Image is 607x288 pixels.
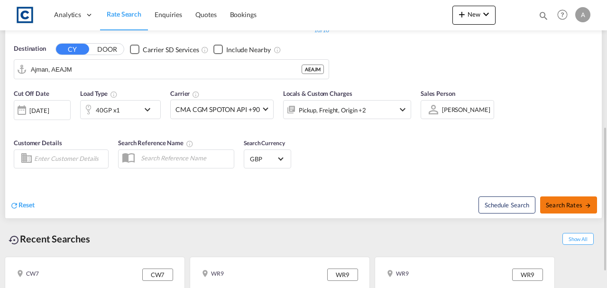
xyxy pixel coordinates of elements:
md-icon: icon-information-outline [110,91,118,98]
button: DOOR [91,44,124,55]
div: AEAJM [302,65,324,74]
div: icon-refreshReset [10,200,35,211]
span: Search Reference Name [118,139,193,147]
div: [DATE] [14,100,71,120]
span: Quotes [195,10,216,19]
md-input-container: Ajman, AEAJM [14,60,329,79]
md-icon: icon-chevron-down [480,9,492,20]
span: Rate Search [107,10,141,18]
md-select: Sales Person: Alfie Kybert [441,102,491,116]
span: Locals & Custom Charges [283,90,352,97]
span: Customer Details [14,139,62,147]
div: WR9 [327,269,358,281]
div: Carrier SD Services [143,45,199,55]
button: icon-plus 400-fgNewicon-chevron-down [452,6,496,25]
div: WR9 [386,269,409,281]
div: 40GP x1 [96,103,120,117]
span: GBP [250,155,276,163]
span: Bookings [230,10,257,19]
span: Enquiries [155,10,182,19]
md-icon: icon-magnify [538,10,549,21]
span: Help [554,7,570,23]
button: Note: By default Schedule search will only considerorigin ports, destination ports and cut off da... [478,196,535,214]
span: Search Currency [244,139,285,147]
md-icon: Unchecked: Search for CY (Container Yard) services for all selected carriers.Checked : Search for... [201,46,209,54]
img: 1fdb9190129311efbfaf67cbb4249bed.jpeg [14,4,36,26]
div: Include Nearby [226,45,271,55]
md-icon: icon-plus 400-fg [456,9,468,20]
div: A [575,7,590,22]
button: CY [56,44,89,55]
span: Search Rates [546,201,591,209]
md-icon: icon-chevron-down [397,104,408,115]
md-icon: The selected Trucker/Carrierwill be displayed in the rate results If the rates are from another f... [192,91,200,98]
md-icon: icon-chevron-down [142,104,158,115]
div: icon-magnify [538,10,549,25]
span: Carrier [170,90,200,97]
span: Reset [18,201,35,209]
div: [DATE] [29,106,49,115]
md-icon: Unchecked: Ignores neighbouring ports when fetching rates.Checked : Includes neighbouring ports w... [274,46,281,54]
md-checkbox: Checkbox No Ink [130,44,199,54]
div: 10/10 [314,27,329,35]
md-icon: icon-backup-restore [9,234,20,246]
div: [PERSON_NAME] [442,106,490,113]
md-icon: icon-arrow-right [585,202,591,209]
div: Pickup Freight Origin Origin Custom Factory Stuffing [299,103,366,117]
div: WR9 [512,269,543,281]
span: Show All [562,233,594,245]
input: Search Reference Name [136,151,234,165]
md-icon: icon-refresh [10,201,18,210]
input: Search by Port [31,62,302,76]
button: Search Ratesicon-arrow-right [540,196,597,214]
md-checkbox: Checkbox No Ink [213,44,271,54]
div: Help [554,7,575,24]
md-select: Select Currency: £ GBPUnited Kingdom Pound [249,152,286,166]
div: Pickup Freight Origin Origin Custom Factory Stuffingicon-chevron-down [283,100,411,119]
md-icon: Your search will be saved by the below given name [186,140,193,148]
span: Destination [14,44,46,54]
span: Analytics [54,10,81,19]
div: Recent Searches [5,228,94,250]
div: 40GP x1icon-chevron-down [80,100,161,119]
div: WR9 [202,269,224,281]
span: Cut Off Date [14,90,49,97]
div: CW7 [142,269,173,281]
div: CW7 [17,269,39,281]
md-datepicker: Select [14,119,21,132]
span: Load Type [80,90,118,97]
span: New [456,10,492,18]
span: Sales Person [421,90,455,97]
span: CMA CGM SPOTON API +90 [175,105,260,114]
input: Enter Customer Details [34,152,105,166]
